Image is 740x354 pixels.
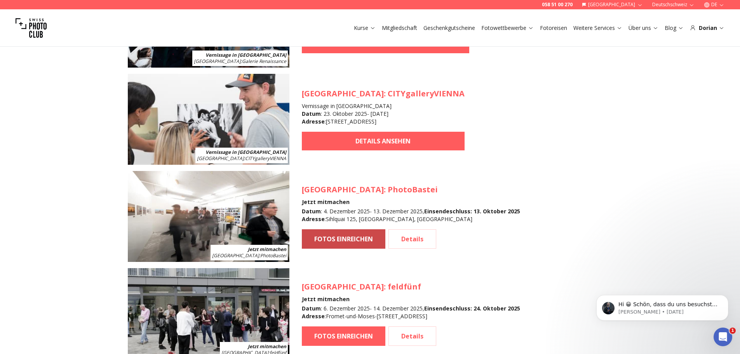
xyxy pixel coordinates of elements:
[690,24,724,32] div: Dorian
[194,58,286,65] span: : Galerie Renaissance
[585,279,740,333] iframe: Intercom notifications message
[625,23,662,33] button: Über uns
[423,24,475,32] a: Geschenkgutscheine
[537,23,570,33] button: Fotoreisen
[481,24,534,32] a: Fotowettbewerbe
[302,215,325,223] b: Adresse
[302,208,520,223] div: : 4. Dezember 2025 - 13. Dezember 2025 , : Sihlquai 125, [GEOGRAPHIC_DATA], [GEOGRAPHIC_DATA]
[302,326,385,346] a: FOTOS EINREICHEN
[302,208,321,215] b: Datum
[197,155,244,162] span: [GEOGRAPHIC_DATA]
[302,281,520,292] h3: : feldfünf
[302,281,384,292] span: [GEOGRAPHIC_DATA]
[302,110,465,126] div: : 23. Oktober 2025 - [DATE] : [STREET_ADDRESS]
[388,326,436,346] a: Details
[424,208,520,215] b: Einsendeschluss : 13. Oktober 2025
[302,102,465,110] h4: Vernissage in [GEOGRAPHIC_DATA]
[302,110,321,117] b: Datum
[205,52,286,58] b: Vernissage in [GEOGRAPHIC_DATA]
[302,88,465,99] h3: : CITYgalleryVIENNA
[540,24,567,32] a: Fotoreisen
[351,23,379,33] button: Kurse
[302,198,520,206] h4: Jetzt mitmachen
[570,23,625,33] button: Weitere Services
[248,246,286,253] b: Jetzt mitmachen
[302,295,520,303] h4: Jetzt mitmachen
[665,24,684,32] a: Blog
[382,24,417,32] a: Mitgliedschaft
[205,149,286,155] b: Vernissage in [GEOGRAPHIC_DATA]
[302,229,385,249] a: FOTOS EINREICHEN
[424,305,520,312] b: Einsendeschluss : 24. Oktober 2025
[302,305,520,320] div: : 6. Dezember 2025 - 14. Dezember 2025 , : Fromet-und-Moses-[STREET_ADDRESS]
[302,184,384,195] span: [GEOGRAPHIC_DATA]
[714,328,732,346] iframe: Intercom live chat
[128,171,289,262] img: SPC Photo Awards Zürich: Dezember 2025
[128,74,289,165] img: SPC Photo Awards WIEN Oktober 2025
[248,343,286,350] b: Jetzt mitmachen
[379,23,420,33] button: Mitgliedschaft
[388,229,436,249] a: Details
[354,24,376,32] a: Kurse
[212,252,286,259] span: : PhotoBastei
[16,12,47,44] img: Swiss photo club
[629,24,658,32] a: Über uns
[573,24,622,32] a: Weitere Services
[212,252,259,259] span: [GEOGRAPHIC_DATA]
[730,328,736,334] span: 1
[302,305,321,312] b: Datum
[542,2,573,8] a: 058 51 00 270
[420,23,478,33] button: Geschenkgutscheine
[302,184,520,195] h3: : PhotoBastei
[197,155,286,162] span: : CITYgalleryVIENNA
[302,118,325,125] b: Adresse
[662,23,687,33] button: Blog
[302,88,384,99] span: [GEOGRAPHIC_DATA]
[302,132,465,150] a: DETAILS ANSEHEN
[302,312,325,320] b: Adresse
[194,58,241,65] span: [GEOGRAPHIC_DATA]
[478,23,537,33] button: Fotowettbewerbe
